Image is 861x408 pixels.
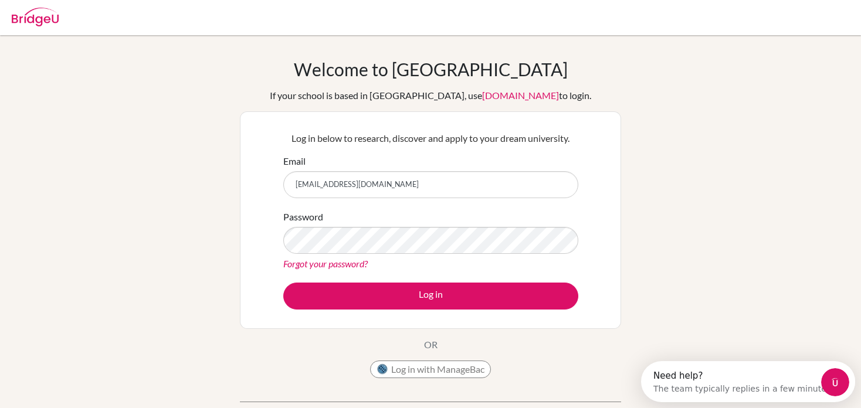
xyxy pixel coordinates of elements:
[283,131,578,145] p: Log in below to research, discover and apply to your dream university.
[12,19,192,32] div: The team typically replies in a few minutes.
[424,338,438,352] p: OR
[12,8,59,26] img: Bridge-U
[283,210,323,224] label: Password
[283,154,306,168] label: Email
[370,361,491,378] button: Log in with ManageBac
[270,89,591,103] div: If your school is based in [GEOGRAPHIC_DATA], use to login.
[821,368,849,396] iframe: Intercom live chat
[12,10,192,19] div: Need help?
[294,59,568,80] h1: Welcome to [GEOGRAPHIC_DATA]
[283,283,578,310] button: Log in
[5,5,227,37] div: Open Intercom Messenger
[482,90,559,101] a: [DOMAIN_NAME]
[641,361,855,402] iframe: Intercom live chat discovery launcher
[283,258,368,269] a: Forgot your password?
